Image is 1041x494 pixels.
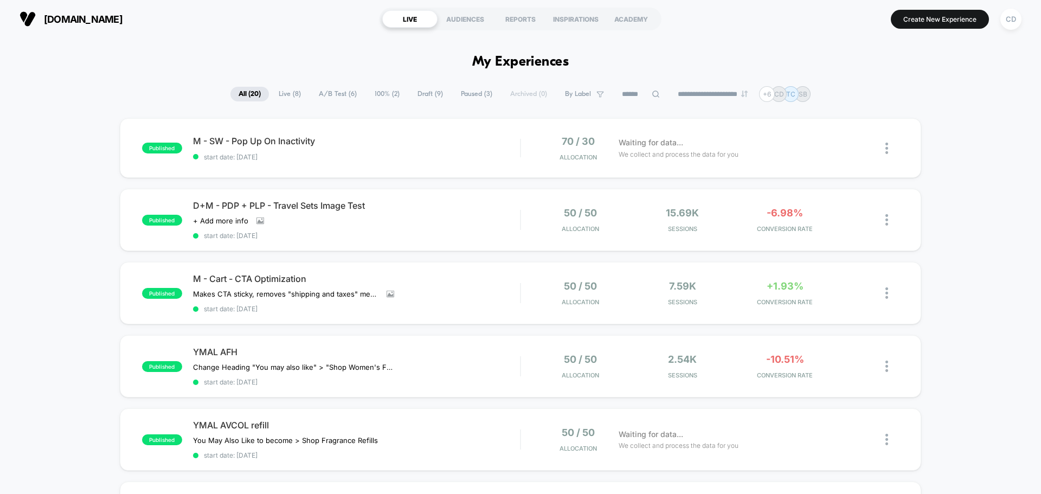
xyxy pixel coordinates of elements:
[619,149,738,159] span: We collect and process the data for you
[193,232,520,240] span: start date: [DATE]
[634,298,731,306] span: Sessions
[786,90,795,98] p: TC
[885,214,888,226] img: close
[472,54,569,70] h1: My Experiences
[668,354,697,365] span: 2.54k
[142,288,182,299] span: published
[193,305,520,313] span: start date: [DATE]
[885,143,888,154] img: close
[562,225,599,233] span: Allocation
[193,290,378,298] span: Makes CTA sticky, removes "shipping and taxes" message, removes Klarna message.
[230,87,269,101] span: All ( 20 )
[193,273,520,284] span: M - Cart - CTA Optimization
[493,10,548,28] div: REPORTS
[741,91,748,97] img: end
[20,11,36,27] img: Visually logo
[1000,9,1021,30] div: CD
[142,215,182,226] span: published
[193,216,248,225] span: + Add more info
[409,87,451,101] span: Draft ( 9 )
[560,445,597,452] span: Allocation
[736,371,833,379] span: CONVERSION RATE
[193,420,520,431] span: YMAL AVCOL refill
[669,280,696,292] span: 7.59k
[562,427,595,438] span: 50 / 50
[193,153,520,161] span: start date: [DATE]
[142,361,182,372] span: published
[142,143,182,153] span: published
[997,8,1025,30] button: CD
[271,87,309,101] span: Live ( 8 )
[891,10,989,29] button: Create New Experience
[438,10,493,28] div: AUDIENCES
[759,86,775,102] div: + 6
[562,298,599,306] span: Allocation
[799,90,807,98] p: SB
[16,10,126,28] button: [DOMAIN_NAME]
[564,354,597,365] span: 50 / 50
[193,200,520,211] span: D+M - PDP + PLP - Travel Sets Image Test
[603,10,659,28] div: ACADEMY
[562,136,595,147] span: 70 / 30
[736,225,833,233] span: CONVERSION RATE
[885,434,888,445] img: close
[565,90,591,98] span: By Label
[562,371,599,379] span: Allocation
[311,87,365,101] span: A/B Test ( 6 )
[666,207,699,219] span: 15.69k
[193,347,520,357] span: YMAL AFH
[634,225,731,233] span: Sessions
[736,298,833,306] span: CONVERSION RATE
[564,207,597,219] span: 50 / 50
[619,440,738,451] span: We collect and process the data for you
[885,361,888,372] img: close
[44,14,123,25] span: [DOMAIN_NAME]
[774,90,784,98] p: CD
[560,153,597,161] span: Allocation
[193,378,520,386] span: start date: [DATE]
[367,87,408,101] span: 100% ( 2 )
[193,436,378,445] span: You May Also Like to become > Shop Fragrance Refills
[548,10,603,28] div: INSPIRATIONS
[564,280,597,292] span: 50 / 50
[766,354,804,365] span: -10.51%
[453,87,500,101] span: Paused ( 3 )
[382,10,438,28] div: LIVE
[619,137,683,149] span: Waiting for data...
[619,428,683,440] span: Waiting for data...
[193,363,394,371] span: Change Heading "You may also like" > "Shop Women's Fragrances"
[767,280,804,292] span: +1.93%
[885,287,888,299] img: close
[142,434,182,445] span: published
[634,371,731,379] span: Sessions
[193,136,520,146] span: M - SW - Pop Up On Inactivity
[193,451,520,459] span: start date: [DATE]
[767,207,803,219] span: -6.98%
